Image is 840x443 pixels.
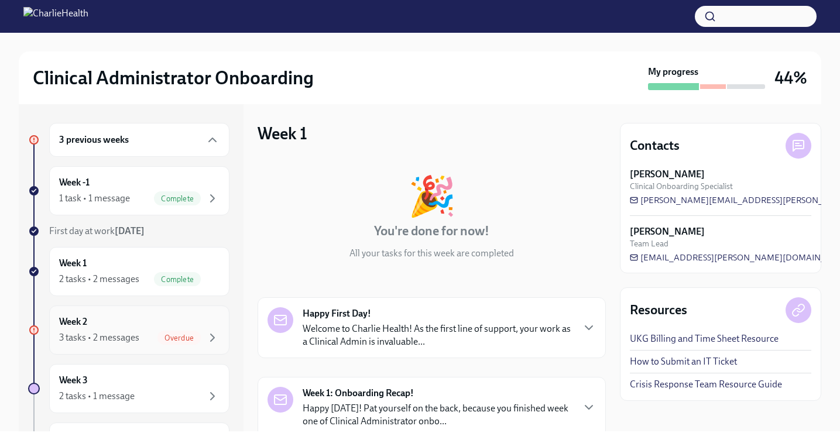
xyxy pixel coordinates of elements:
[157,334,201,342] span: Overdue
[630,181,733,192] span: Clinical Onboarding Specialist
[303,387,414,400] strong: Week 1: Onboarding Recap!
[28,364,229,413] a: Week 32 tasks • 1 message
[49,123,229,157] div: 3 previous weeks
[59,390,135,403] div: 2 tasks • 1 message
[630,355,737,368] a: How to Submit an IT Ticket
[49,225,145,236] span: First day at work
[303,307,371,320] strong: Happy First Day!
[115,225,145,236] strong: [DATE]
[349,247,514,260] p: All your tasks for this week are completed
[374,222,489,240] h4: You're done for now!
[303,322,572,348] p: Welcome to Charlie Health! As the first line of support, your work as a Clinical Admin is invalua...
[154,194,201,203] span: Complete
[28,247,229,296] a: Week 12 tasks • 2 messagesComplete
[59,257,87,270] h6: Week 1
[59,315,87,328] h6: Week 2
[648,66,698,78] strong: My progress
[303,402,572,428] p: Happy [DATE]! Pat yourself on the back, because you finished week one of Clinical Administrator o...
[33,66,314,90] h2: Clinical Administrator Onboarding
[630,238,668,249] span: Team Lead
[630,137,680,154] h4: Contacts
[59,331,139,344] div: 3 tasks • 2 messages
[23,7,88,26] img: CharlieHealth
[630,378,782,391] a: Crisis Response Team Resource Guide
[630,301,687,319] h4: Resources
[59,374,88,387] h6: Week 3
[59,192,130,205] div: 1 task • 1 message
[630,225,705,238] strong: [PERSON_NAME]
[59,273,139,286] div: 2 tasks • 2 messages
[630,332,779,345] a: UKG Billing and Time Sheet Resource
[258,123,307,144] h3: Week 1
[59,176,90,189] h6: Week -1
[59,133,129,146] h6: 3 previous weeks
[408,177,456,215] div: 🎉
[28,166,229,215] a: Week -11 task • 1 messageComplete
[774,67,807,88] h3: 44%
[28,305,229,355] a: Week 23 tasks • 2 messagesOverdue
[630,168,705,181] strong: [PERSON_NAME]
[154,275,201,284] span: Complete
[28,225,229,238] a: First day at work[DATE]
